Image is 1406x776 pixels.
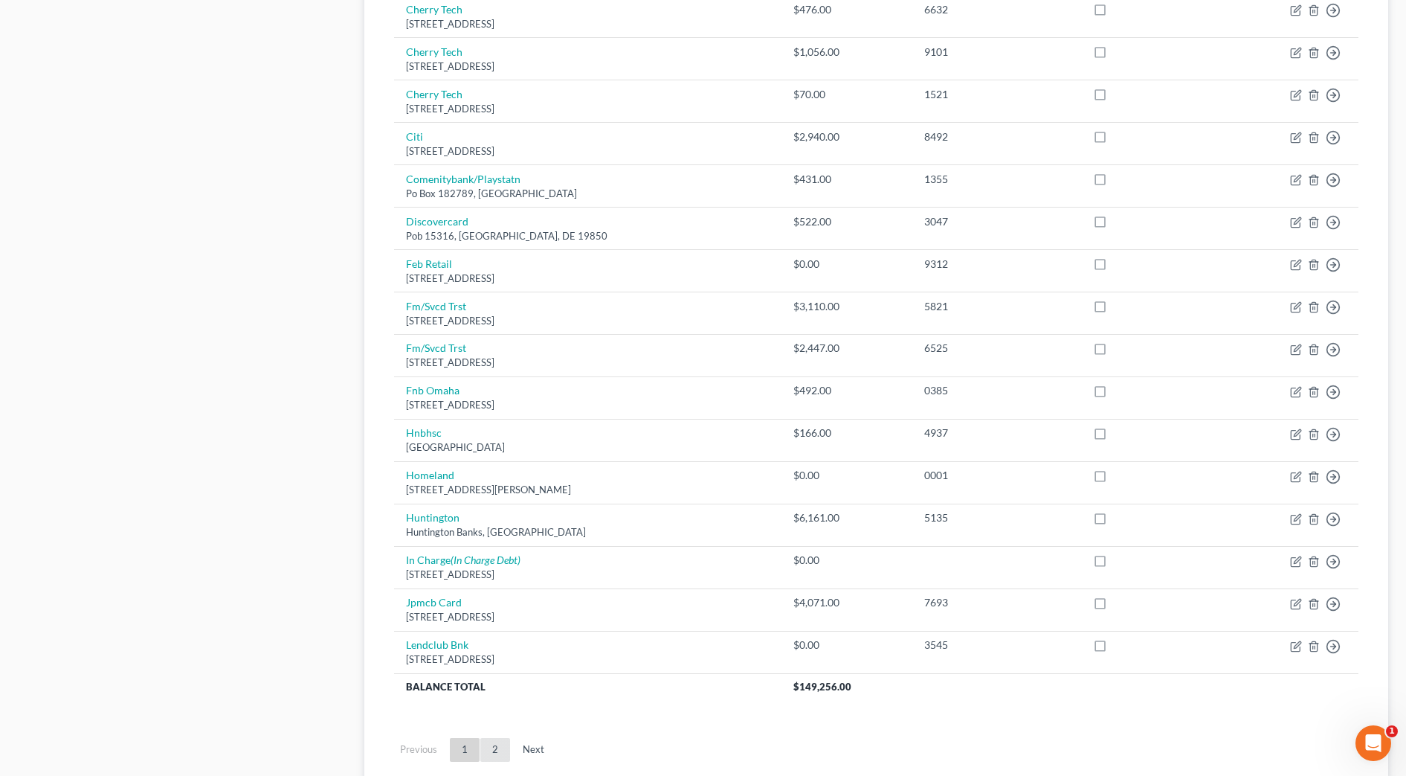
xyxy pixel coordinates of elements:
div: $2,940.00 [793,129,900,144]
div: $2,447.00 [793,341,900,356]
div: [STREET_ADDRESS] [406,60,770,74]
a: Comenitybank/Playstatn [406,173,520,185]
div: $3,110.00 [793,299,900,314]
a: Feb Retail [406,257,452,270]
a: Cherry Tech [406,3,462,16]
div: 9312 [924,257,1069,272]
div: 3545 [924,638,1069,652]
div: [STREET_ADDRESS] [406,144,770,158]
div: [STREET_ADDRESS] [406,272,770,286]
div: Huntington Banks, [GEOGRAPHIC_DATA] [406,525,770,539]
div: $0.00 [793,468,900,483]
div: [STREET_ADDRESS] [406,356,770,370]
div: $522.00 [793,214,900,229]
a: Citi [406,130,423,143]
div: $1,056.00 [793,45,900,60]
a: Cherry Tech [406,88,462,100]
span: 1 [1386,725,1398,737]
div: 6632 [924,2,1069,17]
i: (In Charge Debt) [451,554,520,566]
div: $476.00 [793,2,900,17]
a: Discovercard [406,215,468,228]
a: Huntington [406,511,459,524]
div: [STREET_ADDRESS] [406,17,770,31]
a: Homeland [406,469,454,481]
div: [STREET_ADDRESS] [406,652,770,667]
a: Lendclub Bnk [406,638,468,651]
a: 2 [480,738,510,762]
div: 7693 [924,595,1069,610]
div: 1521 [924,87,1069,102]
div: [STREET_ADDRESS] [406,398,770,412]
div: 6525 [924,341,1069,356]
div: $70.00 [793,87,900,102]
div: [STREET_ADDRESS] [406,568,770,582]
div: [STREET_ADDRESS] [406,610,770,624]
a: Next [511,738,556,762]
a: Fm/Svcd Trst [406,300,466,312]
div: 8492 [924,129,1069,144]
div: [GEOGRAPHIC_DATA] [406,440,770,455]
div: [STREET_ADDRESS] [406,102,770,116]
iframe: Intercom live chat [1355,725,1391,761]
div: $431.00 [793,172,900,187]
div: $166.00 [793,426,900,440]
div: $492.00 [793,383,900,398]
a: Fm/Svcd Trst [406,341,466,354]
span: $149,256.00 [793,681,851,693]
div: $6,161.00 [793,510,900,525]
div: 0385 [924,383,1069,398]
div: [STREET_ADDRESS][PERSON_NAME] [406,483,770,497]
div: $0.00 [793,257,900,272]
div: 3047 [924,214,1069,229]
a: Cherry Tech [406,45,462,58]
div: $4,071.00 [793,595,900,610]
div: 5135 [924,510,1069,525]
div: Po Box 182789, [GEOGRAPHIC_DATA] [406,187,770,201]
div: 4937 [924,426,1069,440]
a: In Charge(In Charge Debt) [406,554,520,566]
a: Hnbhsc [406,426,442,439]
div: $0.00 [793,638,900,652]
div: 1355 [924,172,1069,187]
div: 9101 [924,45,1069,60]
div: 0001 [924,468,1069,483]
div: Pob 15316, [GEOGRAPHIC_DATA], DE 19850 [406,229,770,243]
th: Balance Total [394,673,781,700]
a: Fnb Omaha [406,384,459,397]
div: [STREET_ADDRESS] [406,314,770,328]
a: 1 [450,738,480,762]
div: 5821 [924,299,1069,314]
a: Jpmcb Card [406,596,462,609]
div: $0.00 [793,553,900,568]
